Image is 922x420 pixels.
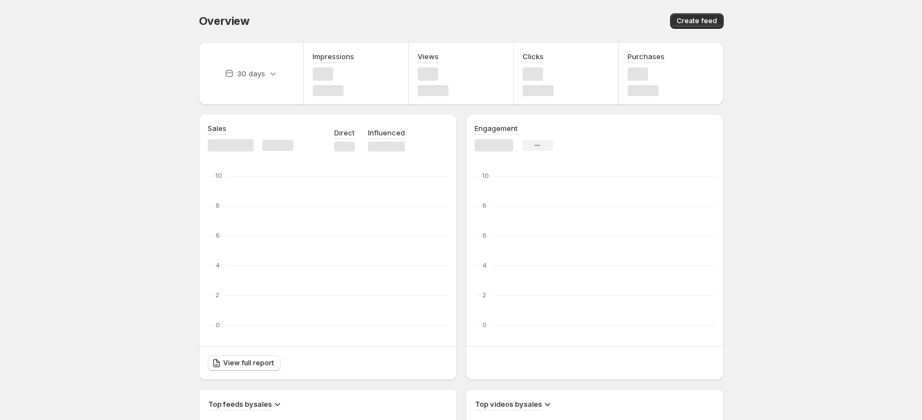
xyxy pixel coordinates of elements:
h3: Purchases [628,51,665,62]
span: Overview [199,14,250,28]
a: View full report [208,355,281,371]
h3: Views [418,51,439,62]
p: 30 days [237,68,265,79]
h3: Impressions [313,51,354,62]
text: 6 [215,232,220,239]
text: 8 [482,202,487,209]
text: 4 [215,261,220,269]
span: View full report [223,359,274,368]
h3: Top videos by sales [475,398,542,410]
text: 0 [215,321,220,329]
h3: Clicks [523,51,544,62]
text: 2 [215,291,219,299]
span: Create feed [677,17,717,25]
h3: Top feeds by sales [208,398,272,410]
h3: Sales [208,123,226,134]
h3: Engagement [475,123,518,134]
text: 2 [482,291,486,299]
text: 4 [482,261,487,269]
p: Influenced [368,127,405,138]
text: 10 [482,172,489,180]
text: 0 [482,321,487,329]
text: 10 [215,172,222,180]
p: Direct [334,127,355,138]
text: 6 [482,232,487,239]
text: 8 [215,202,220,209]
button: Create feed [670,13,724,29]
